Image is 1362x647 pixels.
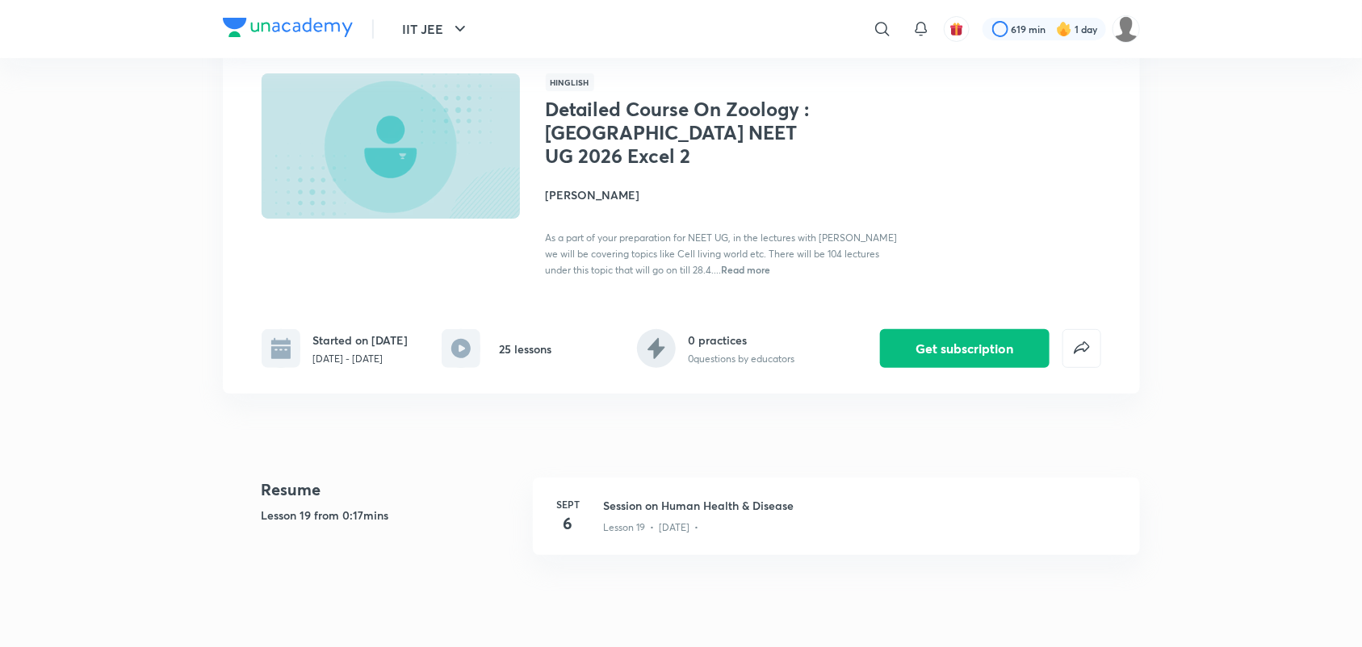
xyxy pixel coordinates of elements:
[604,497,1121,514] h3: Session on Human Health & Disease
[313,332,409,349] h6: Started on [DATE]
[604,520,699,535] p: Lesson 19 • [DATE] •
[500,340,552,357] h6: 25 lessons
[944,16,970,42] button: avatar
[552,511,585,536] h4: 6
[546,186,907,203] h4: [PERSON_NAME]
[689,332,795,349] h6: 0 practices
[262,478,520,502] h4: Resume
[949,22,964,36] img: avatar
[533,478,1140,574] a: Sept6Session on Human Health & DiseaseLesson 19 • [DATE] •
[223,18,353,41] a: Company Logo
[552,497,585,511] h6: Sept
[393,13,480,45] button: IIT JEE
[258,72,522,220] img: Thumbnail
[1062,329,1101,368] button: false
[546,98,810,167] h1: Detailed Course On Zoology : [GEOGRAPHIC_DATA] NEET UG 2026 Excel 2
[1056,21,1072,37] img: streak
[722,263,771,276] span: Read more
[689,352,795,366] p: 0 questions by educators
[1113,15,1140,43] img: Sudipta Bose
[262,507,520,524] h5: Lesson 19 from 0:17mins
[546,232,898,276] span: As a part of your preparation for NEET UG, in the lectures with [PERSON_NAME] we will be covering...
[880,329,1050,368] button: Get subscription
[223,18,353,37] img: Company Logo
[546,73,594,91] span: Hinglish
[313,352,409,366] p: [DATE] - [DATE]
